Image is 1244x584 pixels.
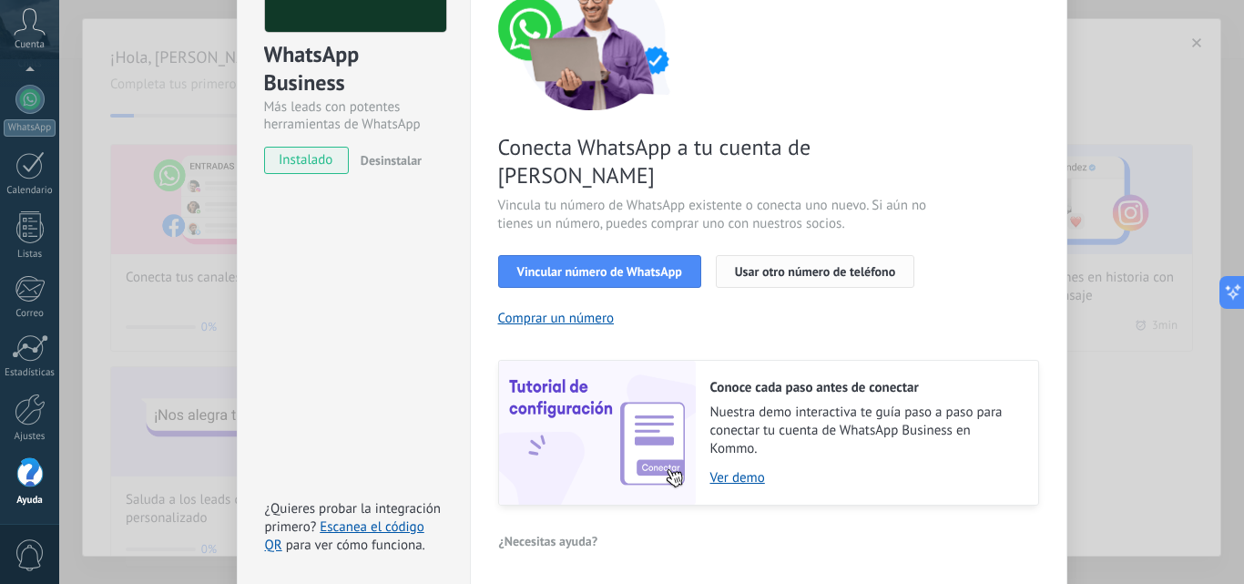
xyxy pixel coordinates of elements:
span: Usar otro número de teléfono [735,265,895,278]
span: Vincula tu número de WhatsApp existente o conecta uno nuevo. Si aún no tienes un número, puedes c... [498,197,932,233]
button: Comprar un número [498,310,615,327]
span: ¿Quieres probar la integración primero? [265,500,442,536]
span: para ver cómo funciona. [286,537,425,554]
span: Desinstalar [361,152,422,169]
div: Correo [4,308,56,320]
button: Desinstalar [353,147,422,174]
button: Usar otro número de teléfono [716,255,914,288]
div: Calendario [4,185,56,197]
div: WhatsApp Business [264,40,444,98]
span: ¿Necesitas ayuda? [499,535,598,548]
span: Cuenta [15,39,45,51]
a: Ver demo [710,469,1020,487]
div: WhatsApp [4,119,56,137]
span: Conecta WhatsApp a tu cuenta de [PERSON_NAME] [498,133,932,190]
h2: Conoce cada paso antes de conectar [710,379,1020,396]
div: Más leads con potentes herramientas de WhatsApp [264,98,444,133]
div: Estadísticas [4,367,56,379]
span: instalado [265,147,348,174]
div: Listas [4,249,56,261]
button: Vincular número de WhatsApp [498,255,701,288]
a: Escanea el código QR [265,518,424,554]
span: Nuestra demo interactiva te guía paso a paso para conectar tu cuenta de WhatsApp Business en Kommo. [710,404,1020,458]
span: Vincular número de WhatsApp [517,265,682,278]
button: ¿Necesitas ayuda? [498,528,599,555]
div: Ajustes [4,431,56,443]
div: Ayuda [4,495,56,507]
